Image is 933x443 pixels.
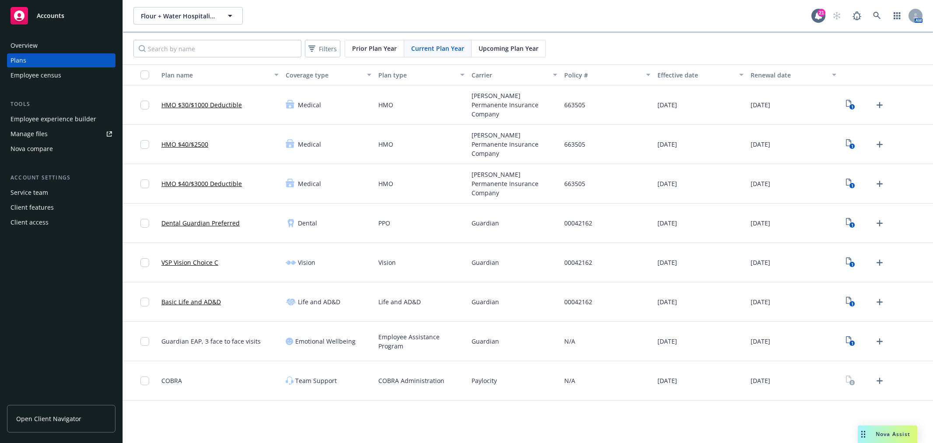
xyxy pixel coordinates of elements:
span: [DATE] [657,337,677,346]
a: HMO $40/$3000 Deductible [161,179,242,188]
span: Accounts [37,12,64,19]
span: Guardian [472,258,499,267]
span: [DATE] [751,218,770,228]
a: Upload Plan Documents [873,295,887,309]
a: Switch app [888,7,906,25]
text: 1 [851,262,853,267]
span: COBRA [161,376,182,385]
a: Client features [7,200,115,214]
a: Search [868,7,886,25]
span: 00042162 [564,258,592,267]
span: Vision [298,258,315,267]
span: COBRA Administration [378,376,444,385]
a: Basic Life and AD&D [161,297,221,306]
button: Carrier [468,64,561,85]
span: Guardian EAP, 3 face to face visits [161,337,261,346]
a: Dental Guardian Preferred [161,218,240,228]
div: Renewal date [751,70,827,80]
span: [DATE] [751,140,770,149]
div: Coverage type [286,70,362,80]
span: Open Client Navigator [16,414,81,423]
span: [PERSON_NAME] Permanente Insurance Company [472,91,558,119]
div: Plan type [378,70,455,80]
button: Plan name [158,64,282,85]
a: View Plan Documents [843,137,857,151]
button: Coverage type [282,64,375,85]
span: HMO [378,100,393,109]
button: Flour + Water Hospitality Group [133,7,243,25]
a: View Plan Documents [843,98,857,112]
a: HMO $30/$1000 Deductible [161,100,242,109]
a: Report a Bug [848,7,866,25]
span: [DATE] [751,337,770,346]
span: 663505 [564,100,585,109]
span: Guardian [472,297,499,306]
span: [DATE] [657,376,677,385]
button: Policy # [561,64,654,85]
input: Toggle Row Selected [140,258,149,267]
a: Nova compare [7,142,115,156]
span: Guardian [472,218,499,228]
span: [DATE] [751,297,770,306]
input: Toggle Row Selected [140,376,149,385]
input: Toggle Row Selected [140,179,149,188]
a: Upload Plan Documents [873,216,887,230]
button: Nova Assist [858,425,917,443]
a: Plans [7,53,115,67]
a: View Plan Documents [843,295,857,309]
span: Prior Plan Year [352,44,397,53]
span: [DATE] [657,218,677,228]
a: View Plan Documents [843,216,857,230]
a: Service team [7,186,115,200]
div: Carrier [472,70,548,80]
a: View Plan Documents [843,256,857,270]
span: [DATE] [751,179,770,188]
span: Medical [298,140,321,149]
span: Guardian [472,337,499,346]
button: Filters [305,40,340,57]
span: Life and AD&D [298,297,340,306]
span: Vision [378,258,396,267]
div: Tools [7,100,115,109]
div: Employee experience builder [10,112,96,126]
a: Upload Plan Documents [873,177,887,191]
span: Medical [298,100,321,109]
div: Service team [10,186,48,200]
text: 1 [851,144,853,149]
a: View Plan Documents [843,374,857,388]
a: Upload Plan Documents [873,137,887,151]
text: 1 [851,183,853,189]
a: Client access [7,215,115,229]
div: Manage files [10,127,48,141]
span: Upcoming Plan Year [479,44,538,53]
a: Employee census [7,68,115,82]
span: 663505 [564,140,585,149]
span: [DATE] [751,376,770,385]
button: Renewal date [747,64,840,85]
span: PPO [378,218,390,228]
input: Toggle Row Selected [140,219,149,228]
div: Policy # [564,70,641,80]
span: HMO [378,179,393,188]
div: Plans [10,53,26,67]
div: Nova compare [10,142,53,156]
text: 1 [851,341,853,346]
span: [DATE] [657,258,677,267]
a: Upload Plan Documents [873,334,887,348]
a: Manage files [7,127,115,141]
span: [DATE] [657,100,677,109]
span: 663505 [564,179,585,188]
a: Upload Plan Documents [873,98,887,112]
div: Plan name [161,70,269,80]
span: Dental [298,218,317,228]
span: Filters [319,44,337,53]
span: Paylocity [472,376,497,385]
span: Employee Assistance Program [378,332,465,351]
span: [DATE] [657,179,677,188]
span: Medical [298,179,321,188]
input: Toggle Row Selected [140,101,149,109]
a: Upload Plan Documents [873,256,887,270]
span: Flour + Water Hospitality Group [141,11,217,21]
text: 1 [851,301,853,307]
div: Employee census [10,68,61,82]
